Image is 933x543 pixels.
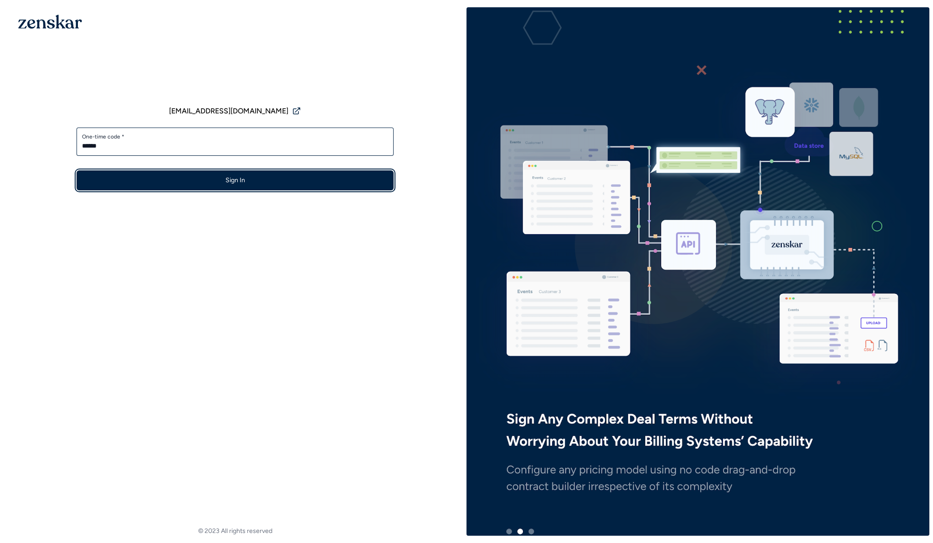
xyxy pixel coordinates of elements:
img: 1OGAJ2xQqyY4LXKgY66KYq0eOWRCkrZdAb3gUhuVAqdWPZE9SRJmCz+oDMSn4zDLXe31Ii730ItAGKgCKgCCgCikA4Av8PJUP... [18,15,82,29]
span: [EMAIL_ADDRESS][DOMAIN_NAME] [169,106,288,117]
label: One-time code * [82,133,388,140]
footer: © 2023 All rights reserved [4,527,466,536]
button: Sign In [77,170,394,190]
